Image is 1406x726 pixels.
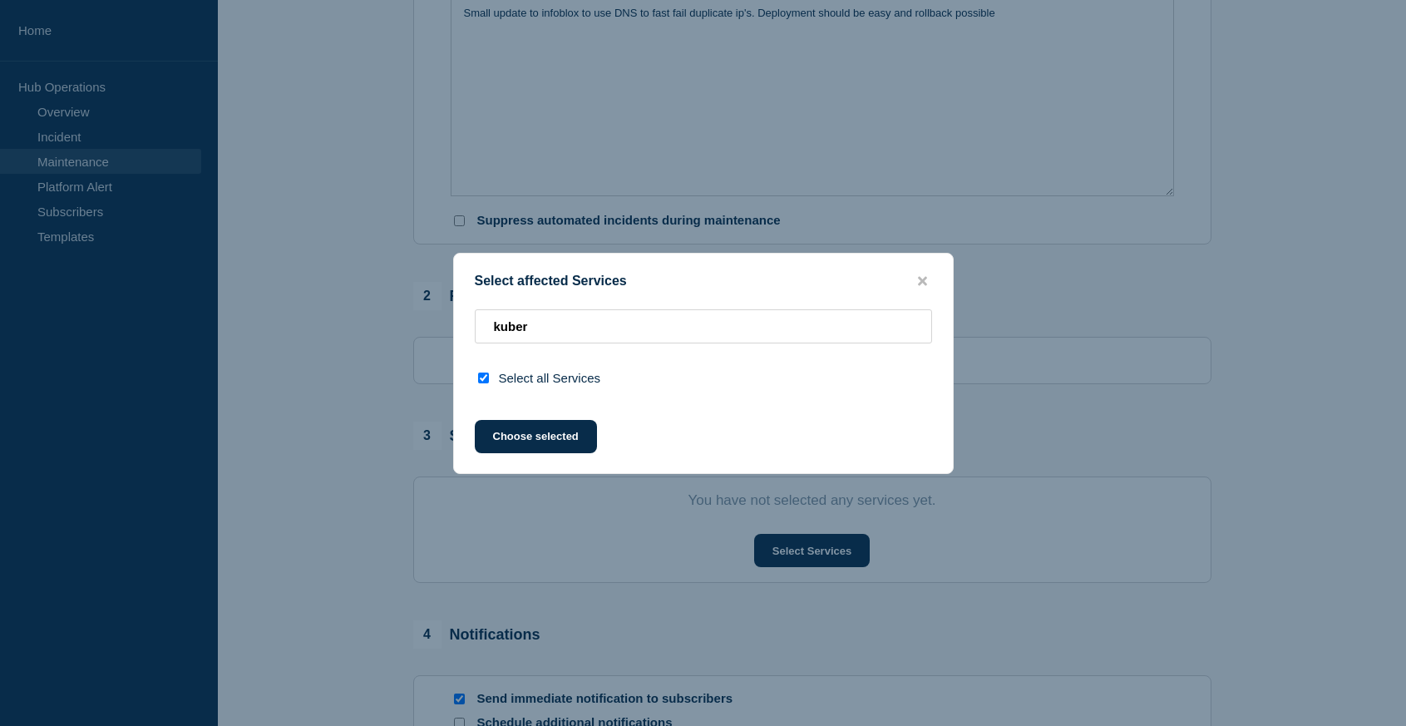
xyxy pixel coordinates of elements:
span: Select all Services [499,371,601,385]
input: select all checkbox [478,373,489,383]
div: Select affected Services [454,274,953,289]
button: Choose selected [475,420,597,453]
button: close button [913,274,932,289]
input: Search [475,309,932,343]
